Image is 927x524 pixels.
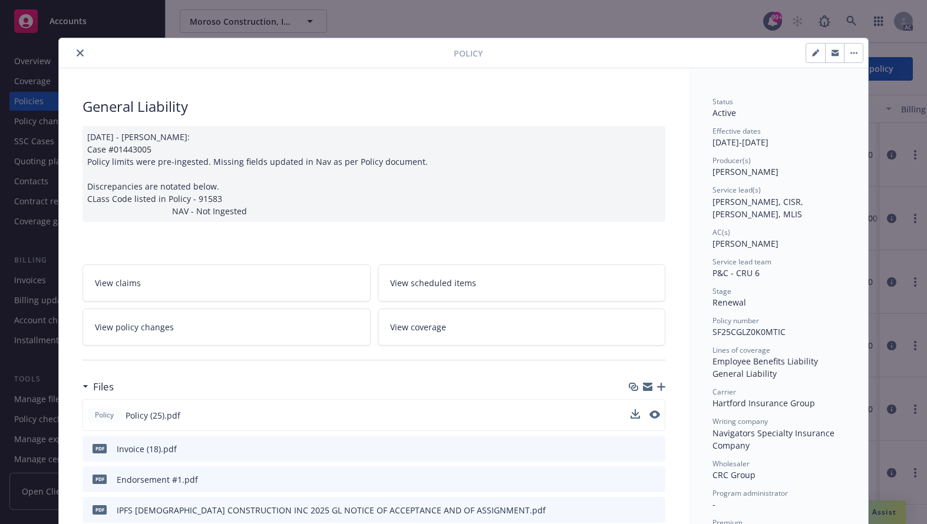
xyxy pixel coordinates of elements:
[712,488,788,498] span: Program administrator
[631,409,640,422] button: download file
[83,126,665,222] div: [DATE] - [PERSON_NAME]: Case #01443005 Policy limits were pre-ingested. Missing fields updated in...
[712,286,731,296] span: Stage
[712,238,778,249] span: [PERSON_NAME]
[83,97,665,117] div: General Liability
[712,345,770,355] span: Lines of coverage
[390,321,446,333] span: View coverage
[117,504,546,516] div: IPFS [DEMOGRAPHIC_DATA] CONSTRUCTION INC 2025 GL NOTICE OF ACCEPTANCE AND OF ASSIGNMENT.pdf
[712,185,761,195] span: Service lead(s)
[712,316,759,326] span: Policy number
[712,499,715,510] span: -
[712,355,844,367] div: Employee Benefits Liability
[117,473,198,486] div: Endorsement #1.pdf
[712,427,837,451] span: Navigators Specialty Insurance Company
[95,321,174,333] span: View policy changes
[631,443,641,455] button: download file
[93,379,114,394] h3: Files
[93,444,107,453] span: pdf
[93,475,107,483] span: pdf
[712,297,746,308] span: Renewal
[650,443,661,455] button: preview file
[631,504,641,516] button: download file
[83,309,371,346] a: View policy changes
[117,443,177,455] div: Invoice (18).pdf
[712,126,761,136] span: Effective dates
[712,126,844,148] div: [DATE] - [DATE]
[378,309,666,346] a: View coverage
[712,107,736,118] span: Active
[390,277,476,289] span: View scheduled items
[712,397,815,409] span: Hartford Insurance Group
[712,166,778,177] span: [PERSON_NAME]
[83,379,114,394] div: Files
[378,264,666,301] a: View scheduled items
[126,409,180,422] span: Policy (25).pdf
[712,267,760,278] span: P&C - CRU 6
[712,459,750,469] span: Wholesaler
[712,416,768,426] span: Writing company
[712,97,733,107] span: Status
[712,367,844,380] div: General Liability
[712,326,786,337] span: SF25CGLZ0K0MTIC
[650,473,661,486] button: preview file
[454,47,483,59] span: Policy
[631,409,640,419] button: download file
[73,46,87,60] button: close
[712,227,730,237] span: AC(s)
[712,155,751,165] span: Producer(s)
[712,196,806,220] span: [PERSON_NAME], CISR, [PERSON_NAME], MLIS
[93,505,107,514] span: pdf
[712,469,756,480] span: CRC Group
[649,410,660,419] button: preview file
[712,387,736,397] span: Carrier
[93,410,116,420] span: Policy
[650,504,661,516] button: preview file
[631,473,641,486] button: download file
[712,257,771,267] span: Service lead team
[649,409,660,422] button: preview file
[83,264,371,301] a: View claims
[95,277,141,289] span: View claims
